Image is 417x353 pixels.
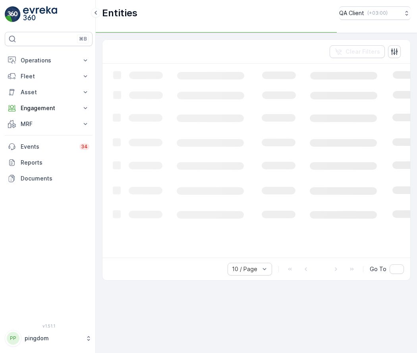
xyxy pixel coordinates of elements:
p: Engagement [21,104,77,112]
p: Clear Filters [346,48,380,56]
p: 34 [81,144,88,150]
p: Entities [102,7,137,19]
button: Asset [5,84,93,100]
button: PPpingdom [5,330,93,347]
p: ⌘B [79,36,87,42]
button: Clear Filters [330,45,385,58]
a: Documents [5,171,93,186]
p: QA Client [339,9,364,17]
button: QA Client(+03:00) [339,6,411,20]
span: v 1.51.1 [5,324,93,328]
p: Events [21,143,75,151]
p: Documents [21,175,89,182]
span: Go To [370,265,386,273]
img: logo [5,6,21,22]
a: Events34 [5,139,93,155]
p: Asset [21,88,77,96]
img: logo_light-DOdMpM7g.png [23,6,57,22]
button: MRF [5,116,93,132]
p: ( +03:00 ) [367,10,388,16]
p: Fleet [21,72,77,80]
p: pingdom [25,334,81,342]
p: Reports [21,159,89,167]
div: PP [7,332,19,345]
p: Operations [21,56,77,64]
button: Operations [5,52,93,68]
p: MRF [21,120,77,128]
a: Reports [5,155,93,171]
button: Engagement [5,100,93,116]
button: Fleet [5,68,93,84]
